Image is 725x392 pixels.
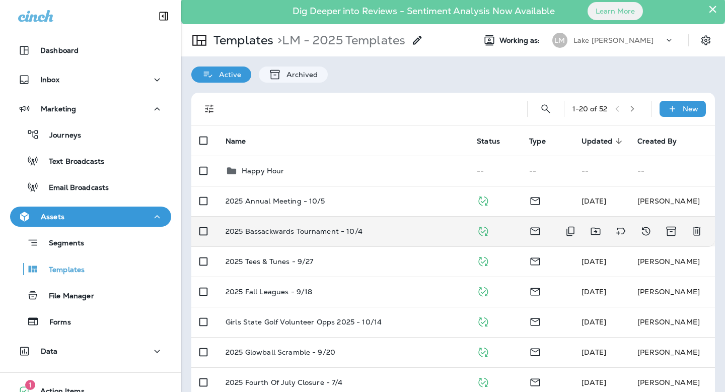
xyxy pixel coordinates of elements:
[529,316,541,325] span: Email
[582,137,625,146] span: Updated
[661,221,682,241] button: Archive
[242,167,284,175] p: Happy Hour
[150,6,178,26] button: Collapse Sidebar
[586,221,606,241] button: Move to folder
[10,150,171,171] button: Text Broadcasts
[521,156,573,186] td: --
[39,266,85,275] p: Templates
[529,226,541,235] span: Email
[582,197,606,206] span: Brittany Cummins
[573,156,629,186] td: --
[477,316,489,325] span: Published
[588,2,643,20] button: Learn More
[477,137,500,146] span: Status
[25,380,35,390] span: 1
[226,227,362,235] p: 2025 Bassackwards Tournament - 10/4
[629,277,715,307] td: [PERSON_NAME]
[10,311,171,332] button: Forms
[529,377,541,386] span: Email
[536,99,556,119] button: Search Templates
[529,195,541,205] span: Email
[10,232,171,253] button: Segments
[582,287,606,296] span: Rachael Owen
[582,137,612,146] span: Updated
[226,137,259,146] span: Name
[281,71,318,79] p: Archived
[39,131,81,141] p: Journeys
[10,176,171,198] button: Email Broadcasts
[573,36,654,44] p: Lake [PERSON_NAME]
[10,70,171,90] button: Inbox
[39,318,71,328] p: Forms
[41,347,58,355] p: Data
[209,33,273,48] p: Templates
[226,318,382,326] p: Girls State Golf Volunteer Opps 2025 - 10/14
[199,99,220,119] button: Filters
[39,183,109,193] p: Email Broadcasts
[477,256,489,265] span: Published
[629,307,715,337] td: [PERSON_NAME]
[273,33,405,48] p: LM - 2025 Templates
[263,10,584,13] p: Dig Deeper into Reviews - Sentiment Analysis Now Available
[10,341,171,361] button: Data
[629,156,715,186] td: --
[41,105,76,113] p: Marketing
[637,137,677,146] span: Created By
[529,137,546,146] span: Type
[560,221,581,241] button: Duplicate
[611,221,631,241] button: Add tags
[477,377,489,386] span: Published
[226,348,335,356] p: 2025 Glowball Scramble - 9/20
[529,286,541,295] span: Email
[582,317,606,326] span: Pam Borrisove
[477,195,489,205] span: Published
[637,137,690,146] span: Created By
[636,221,656,241] button: View Changelog
[10,124,171,145] button: Journeys
[582,378,606,387] span: Brittany Cummins
[629,246,715,277] td: [PERSON_NAME]
[10,40,171,60] button: Dashboard
[477,137,513,146] span: Status
[41,213,64,221] p: Assets
[10,285,171,306] button: File Manager
[10,207,171,227] button: Assets
[552,33,567,48] div: LM
[529,137,559,146] span: Type
[40,76,59,84] p: Inbox
[226,137,246,146] span: Name
[226,288,312,296] p: 2025 Fall Leagues - 9/18
[39,239,84,249] p: Segments
[226,378,343,386] p: 2025 Fourth Of July Closure - 7/4
[572,105,607,113] div: 1 - 20 of 52
[10,99,171,119] button: Marketing
[477,226,489,235] span: Published
[582,257,606,266] span: Brittany Cummins
[683,105,698,113] p: New
[214,71,241,79] p: Active
[39,157,104,167] p: Text Broadcasts
[529,256,541,265] span: Email
[629,337,715,367] td: [PERSON_NAME]
[687,221,707,241] button: Delete
[629,186,715,216] td: [PERSON_NAME]
[708,1,717,17] button: Close
[226,257,313,266] p: 2025 Tees & Tunes - 9/27
[477,286,489,295] span: Published
[226,197,325,205] p: 2025 Annual Meeting - 10/5
[10,258,171,280] button: Templates
[40,46,79,54] p: Dashboard
[39,292,94,301] p: File Manager
[469,156,521,186] td: --
[499,36,542,45] span: Working as:
[697,31,715,49] button: Settings
[529,347,541,356] span: Email
[477,347,489,356] span: Published
[582,348,606,357] span: Brittany Cummins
